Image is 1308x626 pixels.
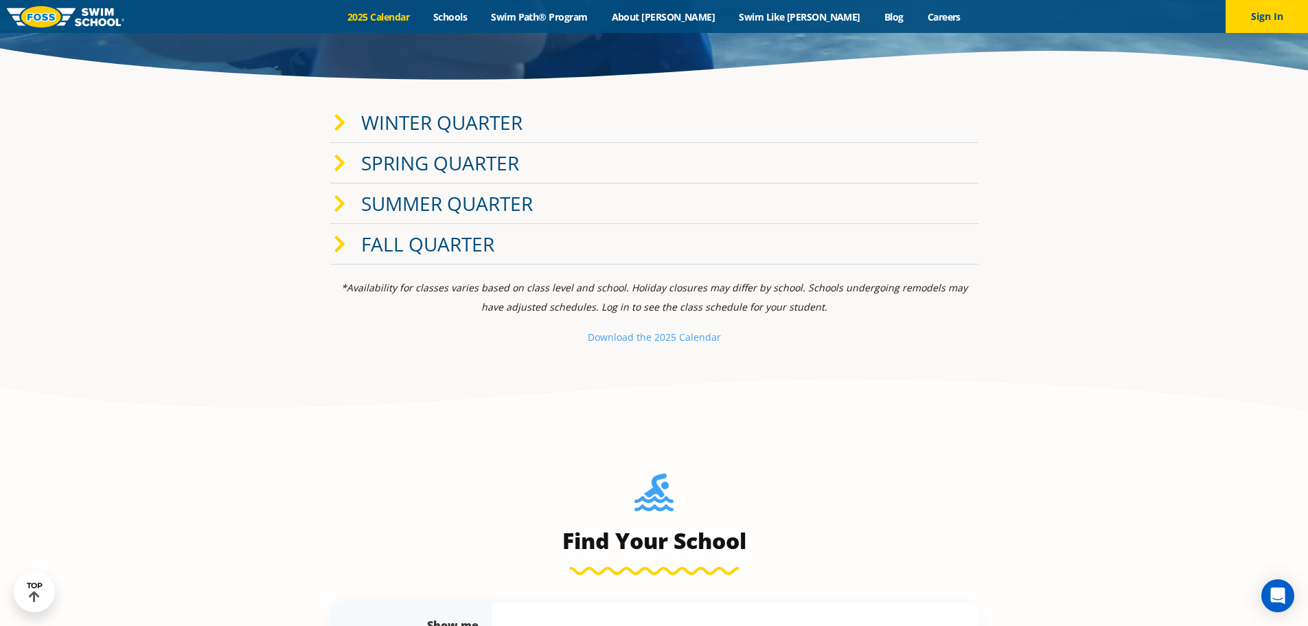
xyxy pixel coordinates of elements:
small: e 2025 Calendar [646,331,721,344]
a: Swim Path® Program [479,10,599,23]
h3: Find Your School [330,527,978,555]
a: 2025 Calendar [336,10,422,23]
img: Foss-Location-Swimming-Pool-Person.svg [634,473,674,520]
a: Swim Like [PERSON_NAME] [727,10,873,23]
a: About [PERSON_NAME] [599,10,727,23]
a: Blog [872,10,915,23]
div: TOP [27,581,43,603]
a: Summer Quarter [361,190,533,216]
a: Fall Quarter [361,231,494,257]
a: Spring Quarter [361,150,519,176]
img: FOSS Swim School Logo [7,6,124,27]
small: Download th [588,331,646,344]
a: Schools [422,10,479,23]
a: Winter Quarter [361,109,523,135]
a: Careers [915,10,972,23]
div: Open Intercom Messenger [1261,579,1294,612]
i: *Availability for classes varies based on class level and school. Holiday closures may differ by ... [341,281,967,313]
a: Download the 2025 Calendar [588,331,721,344]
